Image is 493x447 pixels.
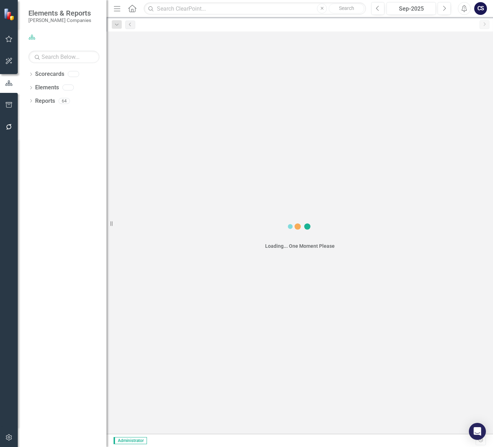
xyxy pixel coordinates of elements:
[474,2,487,15] button: CS
[35,84,59,92] a: Elements
[28,51,99,63] input: Search Below...
[339,5,354,11] span: Search
[144,2,366,15] input: Search ClearPoint...
[329,4,364,13] button: Search
[387,2,436,15] button: Sep-2025
[114,437,147,444] span: Administrator
[469,423,486,440] div: Open Intercom Messenger
[265,242,335,250] div: Loading... One Moment Please
[35,97,55,105] a: Reports
[35,70,64,78] a: Scorecards
[389,5,433,13] div: Sep-2025
[59,98,70,104] div: 64
[28,9,91,17] span: Elements & Reports
[28,17,91,23] small: [PERSON_NAME] Companies
[4,8,16,21] img: ClearPoint Strategy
